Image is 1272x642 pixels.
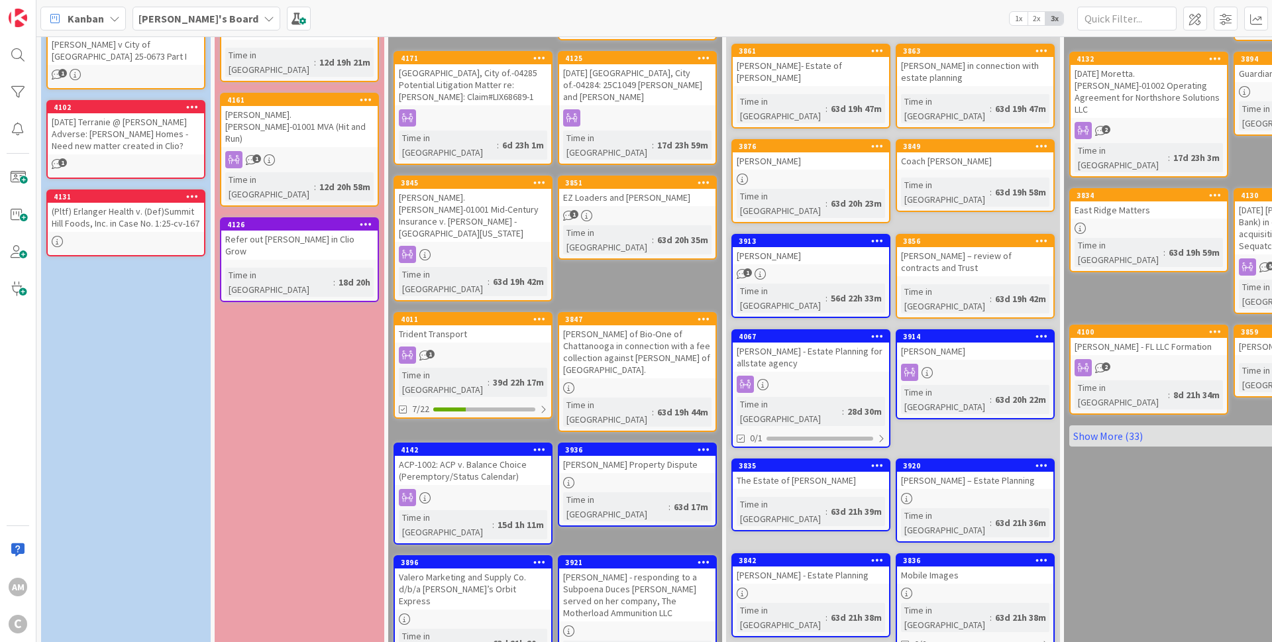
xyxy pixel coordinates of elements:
span: : [990,610,992,625]
div: Time in [GEOGRAPHIC_DATA] [1075,238,1163,267]
div: Time in [GEOGRAPHIC_DATA] [737,603,825,632]
div: 3913 [739,237,889,246]
a: 3849Coach [PERSON_NAME]Time in [GEOGRAPHIC_DATA]:63d 19h 58m [896,139,1055,212]
div: 3920 [897,460,1053,472]
div: Time in [GEOGRAPHIC_DATA] [563,492,668,521]
div: [DATE] Moretta.[PERSON_NAME]-01002 Operating Agreement for Northshore Solutions LLC [1071,65,1227,118]
div: Time in [GEOGRAPHIC_DATA] [737,397,842,426]
div: 4125 [559,52,715,64]
div: 3876 [739,142,889,151]
span: : [488,375,490,390]
div: 63d 19h 44m [654,405,712,419]
div: 3914 [897,331,1053,343]
div: [PERSON_NAME] [733,152,889,170]
span: 2 [1102,362,1110,371]
span: : [314,180,316,194]
span: 0/1 [750,431,763,445]
div: [PERSON_NAME] v City of [GEOGRAPHIC_DATA] 25-0673 Part I [48,36,204,65]
div: 3851EZ Loaders and [PERSON_NAME] [559,177,715,206]
span: : [990,515,992,530]
div: 4011 [395,313,551,325]
div: 3842 [739,556,889,565]
a: 4142ACP-1002: ACP v. Balance Choice (Peremptory/Status Calendar)Time in [GEOGRAPHIC_DATA]:15d 1h 11m [394,443,553,545]
div: 4067 [733,331,889,343]
div: Trident Transport [395,325,551,343]
div: Time in [GEOGRAPHIC_DATA] [901,508,990,537]
div: Time in [GEOGRAPHIC_DATA] [399,131,497,160]
div: 3861 [739,46,889,56]
div: 3920 [903,461,1053,470]
span: : [990,292,992,306]
div: 17d 23h 59m [654,138,712,152]
div: Time in [GEOGRAPHIC_DATA] [399,267,488,296]
a: 4011Trident TransportTime in [GEOGRAPHIC_DATA]:39d 22h 17m7/22 [394,312,553,419]
div: 4126Refer out [PERSON_NAME] in Clio Grow [221,219,378,260]
div: 3863[PERSON_NAME] in connection with estate planning [897,45,1053,86]
div: 3863 [897,45,1053,57]
div: 3847 [565,315,715,324]
div: 3856 [903,237,1053,246]
a: 3876[PERSON_NAME]Time in [GEOGRAPHIC_DATA]:63d 20h 23m [731,139,890,223]
div: Time in [GEOGRAPHIC_DATA] [225,48,314,77]
span: : [314,55,316,70]
div: 4161 [221,94,378,106]
div: Time in [GEOGRAPHIC_DATA] [1075,143,1168,172]
div: Coach [PERSON_NAME] [897,152,1053,170]
div: 3849Coach [PERSON_NAME] [897,140,1053,170]
div: 4126 [221,219,378,231]
a: 3913[PERSON_NAME]Time in [GEOGRAPHIC_DATA]:56d 22h 33m [731,234,890,318]
div: 6d 23h 1m [499,138,547,152]
a: 4131(Pltf) Erlanger Health v. (Def)Summit Hill Foods, Inc. in Case No. 1:25-cv-167 [46,189,205,256]
div: Time in [GEOGRAPHIC_DATA] [737,284,825,313]
div: 4102[DATE] Terranie @ [PERSON_NAME] Adverse: [PERSON_NAME] Homes - Need new matter created in Clio? [48,101,204,154]
div: 39d 22h 17m [490,375,547,390]
div: 3896 [395,557,551,568]
span: : [1168,388,1170,402]
div: 3834 [1077,191,1227,200]
div: 3921 [559,557,715,568]
div: 3913[PERSON_NAME] [733,235,889,264]
div: [PERSON_NAME].[PERSON_NAME]-01001 MVA (Hit and Run) [221,106,378,147]
div: 4100 [1071,326,1227,338]
div: 4171 [395,52,551,64]
div: 4067 [739,332,889,341]
b: [PERSON_NAME]'s Board [138,12,258,25]
div: 63d 21h 36m [992,515,1049,530]
div: 63d 21h 38m [992,610,1049,625]
div: 4100 [1077,327,1227,337]
div: 4171[GEOGRAPHIC_DATA], City of.-04285 Potential Litigation Matter re: [PERSON_NAME]: Claim#LIX686... [395,52,551,105]
a: 3856[PERSON_NAME] – review of contracts and TrustTime in [GEOGRAPHIC_DATA]:63d 19h 42m [896,234,1055,319]
div: [PERSON_NAME]- Estate of [PERSON_NAME] [733,57,889,86]
div: 4126 [227,220,378,229]
div: The Estate of [PERSON_NAME] [733,472,889,489]
div: 63d 21h 39m [827,504,885,519]
div: 8d 21h 34m [1170,388,1223,402]
div: 3914[PERSON_NAME] [897,331,1053,360]
div: 4131(Pltf) Erlanger Health v. (Def)Summit Hill Foods, Inc. in Case No. 1:25-cv-167 [48,191,204,232]
a: 3863[PERSON_NAME] in connection with estate planningTime in [GEOGRAPHIC_DATA]:63d 19h 47m [896,44,1055,129]
div: 63d 17m [670,500,712,514]
div: Refer out [PERSON_NAME] in Clio Grow [221,231,378,260]
div: 4125 [565,54,715,63]
div: 63d 20h 22m [992,392,1049,407]
a: 3845[PERSON_NAME].[PERSON_NAME]-01001 Mid-Century Insurance v. [PERSON_NAME] - [GEOGRAPHIC_DATA][... [394,176,553,301]
div: 12d 20h 58m [316,180,374,194]
div: 4171 [401,54,551,63]
div: 3856[PERSON_NAME] – review of contracts and Trust [897,235,1053,276]
span: : [488,274,490,289]
a: 3936[PERSON_NAME] Property DisputeTime in [GEOGRAPHIC_DATA]:63d 17m [558,443,717,527]
span: : [825,101,827,116]
div: [GEOGRAPHIC_DATA], City of.-04285 Potential Litigation Matter re: [PERSON_NAME]: Claim#LIX68689-1 [395,64,551,105]
div: 4011Trident Transport [395,313,551,343]
div: 4132 [1077,54,1227,64]
span: 1 [58,69,67,78]
span: 1 [58,158,67,167]
div: Time in [GEOGRAPHIC_DATA] [563,131,652,160]
div: 4102 [54,103,204,112]
div: Time in [GEOGRAPHIC_DATA] [563,225,652,254]
div: 4011 [401,315,551,324]
div: 63d 20h 35m [654,233,712,247]
div: 4161 [227,95,378,105]
div: 63d 20h 23m [827,196,885,211]
div: Time in [GEOGRAPHIC_DATA] [901,94,990,123]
